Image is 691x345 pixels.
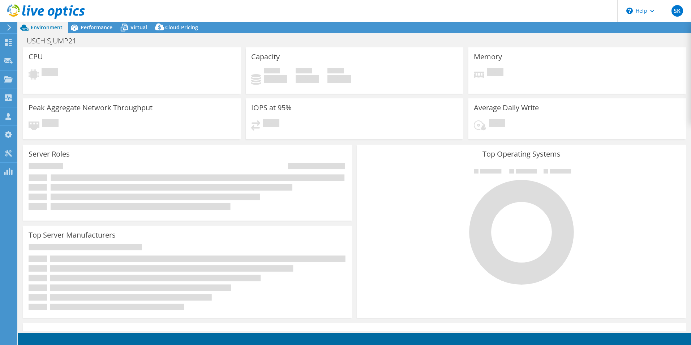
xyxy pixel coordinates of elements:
[263,119,279,129] span: Pending
[42,119,59,129] span: Pending
[296,75,319,83] h4: 0 GiB
[327,75,351,83] h4: 0 GiB
[29,104,153,112] h3: Peak Aggregate Network Throughput
[489,119,505,129] span: Pending
[130,24,147,31] span: Virtual
[264,68,280,75] span: Used
[31,24,63,31] span: Environment
[671,5,683,17] span: SK
[42,68,58,78] span: Pending
[327,68,344,75] span: Total
[626,8,633,14] svg: \n
[251,104,292,112] h3: IOPS at 95%
[264,75,287,83] h4: 0 GiB
[23,37,87,45] h1: USCHISJUMP21
[29,231,116,239] h3: Top Server Manufacturers
[474,53,502,61] h3: Memory
[296,68,312,75] span: Free
[29,53,43,61] h3: CPU
[487,68,503,78] span: Pending
[474,104,539,112] h3: Average Daily Write
[362,150,681,158] h3: Top Operating Systems
[29,150,70,158] h3: Server Roles
[165,24,198,31] span: Cloud Pricing
[81,24,112,31] span: Performance
[251,53,280,61] h3: Capacity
